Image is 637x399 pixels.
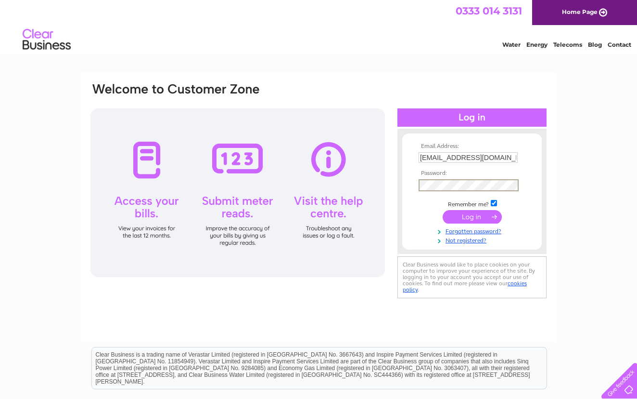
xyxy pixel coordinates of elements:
[553,41,582,48] a: Telecoms
[419,235,528,244] a: Not registered?
[502,41,521,48] a: Water
[456,5,522,17] a: 0333 014 3131
[397,256,547,298] div: Clear Business would like to place cookies on your computer to improve your experience of the sit...
[403,280,527,293] a: cookies policy
[416,143,528,150] th: Email Address:
[92,5,547,47] div: Clear Business is a trading name of Verastar Limited (registered in [GEOGRAPHIC_DATA] No. 3667643...
[588,41,602,48] a: Blog
[22,25,71,54] img: logo.png
[526,41,548,48] a: Energy
[443,210,502,224] input: Submit
[416,199,528,208] td: Remember me?
[419,226,528,235] a: Forgotten password?
[416,170,528,177] th: Password:
[608,41,631,48] a: Contact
